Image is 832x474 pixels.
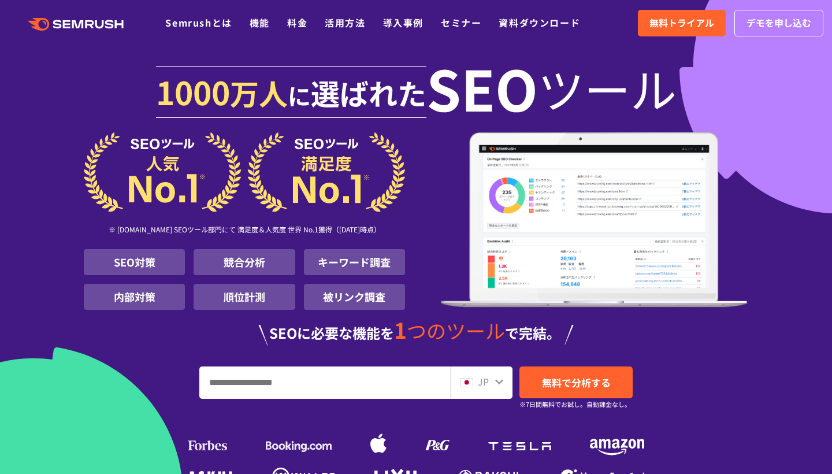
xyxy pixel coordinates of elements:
span: JP [478,375,489,388]
span: 無料トライアル [649,16,714,31]
a: 活用方法 [325,16,365,29]
li: 順位計測 [194,284,295,310]
a: セミナー [441,16,481,29]
a: 無料トライアル [638,10,726,36]
span: で完結。 [505,323,560,343]
a: 機能 [250,16,270,29]
a: Semrushとは [165,16,232,29]
span: ツール [538,65,677,111]
a: 導入事例 [383,16,424,29]
span: に [288,79,311,112]
input: URL、キーワードを入力してください [200,367,450,398]
a: 無料で分析する [519,366,633,398]
a: デモを申し込む [734,10,823,36]
span: つのツール [407,316,505,345]
span: 選ばれた [311,72,426,113]
li: 内部対策 [84,284,185,310]
li: キーワード調査 [304,249,405,275]
span: SEO [426,65,538,111]
span: 無料で分析する [542,375,611,390]
span: 1000 [156,68,230,114]
span: 1 [394,314,407,345]
a: 資料ダウンロード [499,16,580,29]
li: 競合分析 [194,249,295,275]
div: ※ [DOMAIN_NAME] SEOツール部門にて 満足度＆人気度 世界 No.1獲得（[DATE]時点） [84,212,405,249]
span: デモを申し込む [746,16,811,31]
small: ※7日間無料でお試し。自動課金なし。 [519,399,631,410]
li: 被リンク調査 [304,284,405,310]
a: 料金 [287,16,307,29]
div: SEOに必要な機能を [84,319,748,346]
span: 万人 [230,72,288,113]
li: SEO対策 [84,249,185,275]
